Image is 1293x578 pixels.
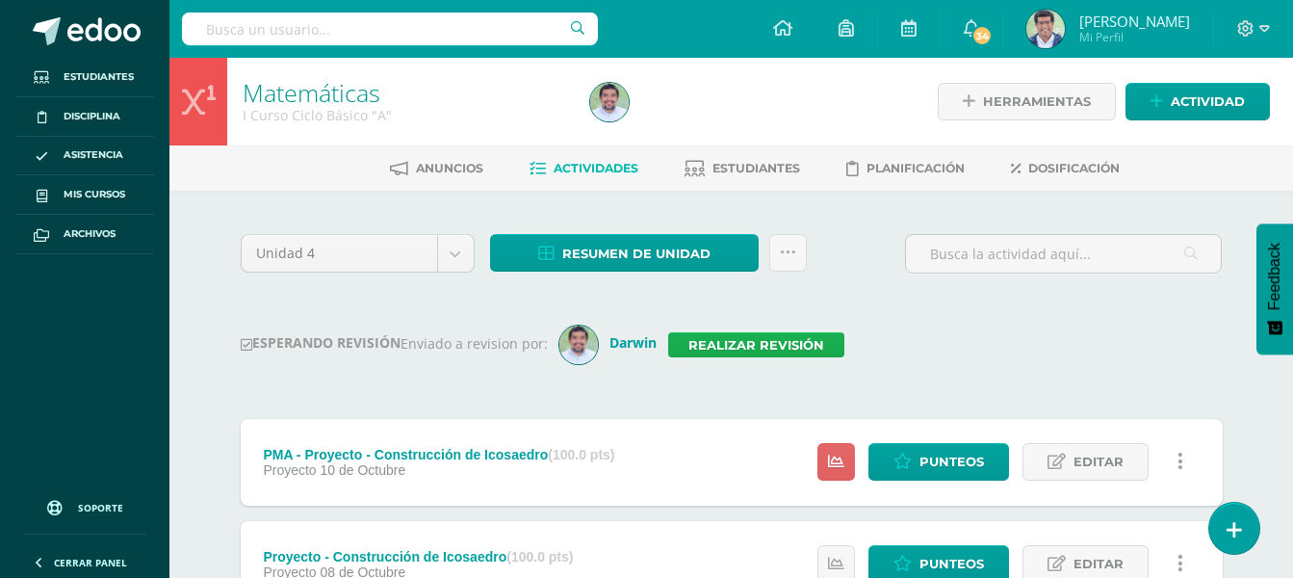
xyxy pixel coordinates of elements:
strong: (100.0 pts) [548,447,614,462]
span: Actividad [1171,84,1245,119]
button: Feedback - Mostrar encuesta [1256,223,1293,355]
img: 8512c19bb1a7e343054284e08b85158d.png [590,83,629,121]
strong: ESPERANDO REVISIÓN [241,333,401,352]
span: Disciplina [64,109,120,124]
span: Estudiantes [64,69,134,85]
a: Planificación [846,153,965,184]
span: Herramientas [983,84,1091,119]
a: Estudiantes [685,153,800,184]
h1: Matemáticas [243,79,567,106]
span: Asistencia [64,147,123,163]
span: [PERSON_NAME] [1079,12,1190,31]
span: Feedback [1266,243,1283,310]
a: Archivos [15,215,154,254]
span: Proyecto [263,462,316,478]
span: Enviado a revision por: [401,333,548,352]
a: Darwin [559,333,668,352]
a: Soporte [23,482,146,529]
span: Resumen de unidad [562,236,711,272]
a: Estudiantes [15,58,154,97]
img: b46573023e8a10d5c8a4176346771f40.png [1026,10,1065,48]
a: Anuncios [390,153,483,184]
span: 10 de Octubre [321,462,406,478]
input: Busca la actividad aquí... [906,235,1221,273]
span: Planificación [866,161,965,175]
span: Anuncios [416,161,483,175]
span: Soporte [78,501,123,514]
a: Realizar revisión [668,332,844,357]
a: Disciplina [15,97,154,137]
a: Dosificación [1011,153,1120,184]
span: Punteos [919,444,984,480]
div: I Curso Ciclo Básico 'A' [243,106,567,124]
a: Mis cursos [15,175,154,215]
span: Editar [1073,444,1124,480]
div: Proyecto - Construcción de Icosaedro [263,549,573,565]
span: Archivos [64,226,116,242]
span: Dosificación [1028,161,1120,175]
strong: Darwin [609,333,657,352]
strong: (100.0 pts) [506,549,573,565]
span: Unidad 4 [256,235,423,272]
input: Busca un usuario... [182,13,598,45]
a: Unidad 4 [242,235,474,272]
span: Estudiantes [712,161,800,175]
a: Matemáticas [243,76,380,109]
span: Mis cursos [64,187,125,202]
span: Mi Perfil [1079,29,1190,45]
a: Herramientas [938,83,1116,120]
img: 1446f55809fbe4d0f412f5fc57f4fd2f.png [559,326,598,364]
span: Actividades [554,161,638,175]
a: Asistencia [15,137,154,176]
a: Resumen de unidad [490,234,759,272]
a: Actividades [530,153,638,184]
a: Punteos [868,443,1009,481]
span: 34 [971,25,993,46]
a: Actividad [1125,83,1270,120]
span: Cerrar panel [54,556,127,569]
div: PMA - Proyecto - Construcción de Icosaedro [263,447,614,462]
